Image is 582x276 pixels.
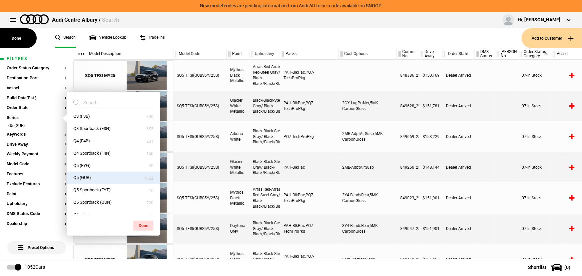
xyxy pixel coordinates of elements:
[7,182,67,187] button: Exclude Features
[7,222,67,232] section: Dealership
[7,172,67,182] section: Features
[19,237,54,250] span: Preset Options
[280,122,339,152] div: PQ7-TechProPkg
[397,48,419,60] div: Comm. No.
[249,152,280,182] div: Black-Black-Steel Gray/ Black-Black/Black/Black
[89,28,126,48] a: Vehicle Lookup
[67,172,160,184] button: Q5 (GUB)
[7,162,67,167] button: Model Code
[339,122,397,152] div: 2MB-AdptAirSusp,5MK-CarbonGloss
[339,214,397,244] div: 3Y4-BlindsRear,5MK-CarbonGloss
[173,244,227,274] div: SQ5 TFSI(GUBS5Y/25S)
[443,122,475,152] div: Dealer Arrived
[443,214,475,244] div: Dealer Arrived
[522,28,582,48] button: Add to Customer
[227,183,249,213] div: Mythos Black Metallic
[280,152,339,182] div: PAH-BlkPac
[7,106,67,116] section: Order State
[397,183,419,213] div: 849023_25
[249,183,280,213] div: Arras Red-Arras Red-Steel Gray/ Black-Black/Black/Black
[475,48,495,60] div: DMS Status
[140,28,165,48] a: Trade ins
[249,244,280,274] div: Black-Black-Steel Gray/ Black-Black/Black/Black
[173,214,227,244] div: SQ5 TFSI(GUBS5Y/25S)
[443,244,475,274] div: Dealer Arrived
[419,91,443,121] div: $151,781
[7,106,67,110] button: Order State
[7,192,67,202] section: Paint
[7,116,67,120] button: Series
[7,152,67,157] button: Weekly Payment
[518,183,551,213] div: 07-In Stock
[7,66,67,71] button: Order Status Category
[443,152,475,182] div: Dealer Arrived
[102,17,119,23] span: Search
[419,214,443,244] div: $151,901
[173,122,227,152] div: SQ5 TFSI(GUBS5Y/25S)
[67,110,160,123] button: Q3 (F3B)
[339,48,397,60] div: Cost Options
[7,202,67,212] section: Upholstery
[173,152,227,182] div: SQ5 TFSI(GUBS5Y/25S)
[7,86,67,91] button: Vessel
[7,182,67,192] section: Exclude Features
[397,91,419,121] div: 849628_25
[173,183,227,213] div: SQ5 TFSI(GUBS5Y/25S)
[518,122,551,152] div: 07-In Stock
[7,132,67,142] section: Keywords
[518,244,551,274] div: 07-In Stock
[518,48,551,60] div: Order Status Category
[564,265,570,270] span: ( 0 )
[397,60,419,90] div: 848386_25
[227,214,249,244] div: Daytona Grey
[7,116,67,132] section: SeriesQ5 (GUB)
[67,123,160,135] button: Q3 Sportback (F3N)
[77,245,123,275] a: SQ5 TFSI MY25
[7,152,67,162] section: Weekly Payment
[280,48,339,60] div: Packs
[249,214,280,244] div: Black-Black-Steel Gray/ Black-Black/Black/Black
[227,60,249,90] div: Mythos Black Metallic
[123,91,170,121] img: Audi_GUBS5Y_25S_GX_2Y2Y_PAH_5MK_WA2_6FJ_3CX_PQ7_PYH_PWO_56T_(Nadin:_3CX_56T_5MK_6FJ_C56_PAH_PQ7_P...
[227,91,249,121] div: Glacier White Metallic
[7,86,67,96] section: Vessel
[25,264,45,271] div: 1052 Cars
[7,66,67,76] section: Order Status Category
[518,91,551,121] div: 07-In Stock
[173,60,227,90] div: SQ5 TFSI(GUBS5Y/25S)
[173,91,227,121] div: SQ5 TFSI(GUBS5Y/25S)
[419,152,443,182] div: $148,144
[7,162,67,172] section: Model Code
[123,61,170,91] img: Audi_GUBS5Y_25S_OR_0E0E_PAH_WA2_6FJ_PQ7_PYH_PWV_56T_(Nadin:_56T_6FJ_C56_PAH_PQ7_PWV_PYH_S9S_WA2)_...
[7,132,67,137] button: Keywords
[7,212,67,222] section: DMS Status Code
[67,135,160,147] button: Q4 (F4B)
[397,244,419,274] div: 849112_25
[339,244,397,274] div: 5MK-CarbonGloss
[419,60,443,90] div: $150,169
[173,48,226,60] div: Model Code
[55,28,76,48] a: Search
[67,196,160,209] button: Q5 Sportback (GUN)
[518,259,582,276] button: Shortlist(0)
[67,209,160,221] button: Q6 e-tron
[518,152,551,182] div: 07-In Stock
[419,122,443,152] div: $153,229
[443,183,475,213] div: Dealer Arrived
[20,14,49,24] img: audi.png
[397,122,419,152] div: 849669_25
[77,61,123,91] a: SQ5 TFSI MY25
[443,91,475,121] div: Dealer Arrived
[249,91,280,121] div: Black-Black-Steel Gray/ Black-Black/Black/Black
[67,147,160,160] button: Q4 Sportback (F4N)
[7,57,67,61] h1: Filters
[339,183,397,213] div: 3Y4-BlindsRear,5MK-CarbonGloss
[67,184,160,196] button: Q5 Sportback (FYT)
[7,222,67,226] button: Dealership
[67,160,160,172] button: Q5 (FYG)
[85,73,115,79] div: SQ5 TFSI MY25
[7,142,67,152] section: Drive Away
[528,265,546,270] span: Shortlist
[227,48,249,60] div: Paint
[52,16,119,24] div: Audi Centre Albury /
